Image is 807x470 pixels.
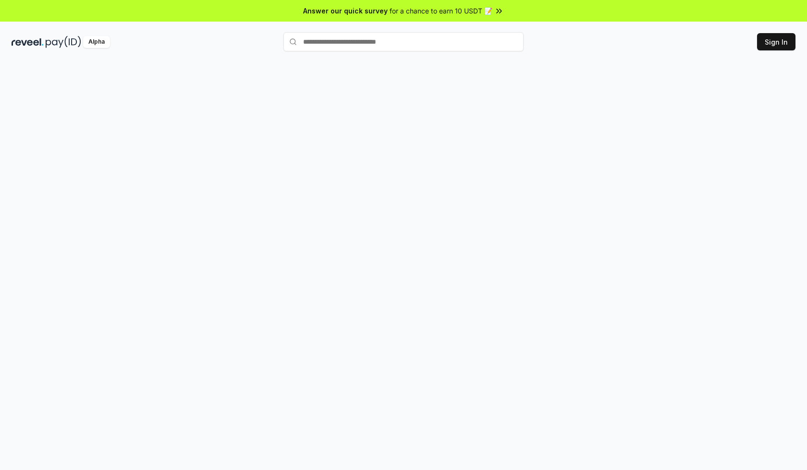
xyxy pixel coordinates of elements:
[757,33,795,50] button: Sign In
[83,36,110,48] div: Alpha
[303,6,388,16] span: Answer our quick survey
[390,6,492,16] span: for a chance to earn 10 USDT 📝
[12,36,44,48] img: reveel_dark
[46,36,81,48] img: pay_id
